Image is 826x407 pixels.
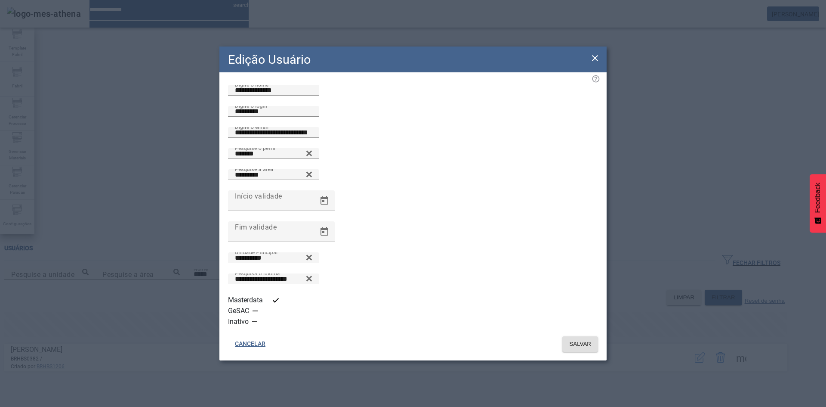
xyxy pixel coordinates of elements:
span: SALVAR [569,340,591,348]
mat-label: Pesquise o perfil [235,145,275,151]
mat-label: Digite o nome [235,82,268,88]
button: CANCELAR [228,336,272,352]
mat-label: Digite o login [235,103,267,109]
input: Number [235,149,312,159]
mat-label: Início validade [235,192,282,200]
h2: Edição Usuário [228,50,311,69]
mat-label: Digite o email [235,124,268,130]
span: Feedback [814,183,822,213]
button: Open calendar [314,221,335,242]
mat-label: Fim validade [235,223,277,231]
button: SALVAR [562,336,598,352]
input: Number [235,274,312,284]
label: Inativo [228,317,250,327]
button: Open calendar [314,190,335,211]
mat-label: Pesquisa o idioma [235,270,280,277]
input: Number [235,170,312,180]
label: Masterdata [228,295,265,305]
mat-label: Unidade Principal [235,249,277,255]
mat-label: Pesquise a área [235,166,274,172]
label: GeSAC [228,306,251,316]
span: CANCELAR [235,340,265,348]
input: Number [235,253,312,263]
button: Feedback - Mostrar pesquisa [810,174,826,233]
